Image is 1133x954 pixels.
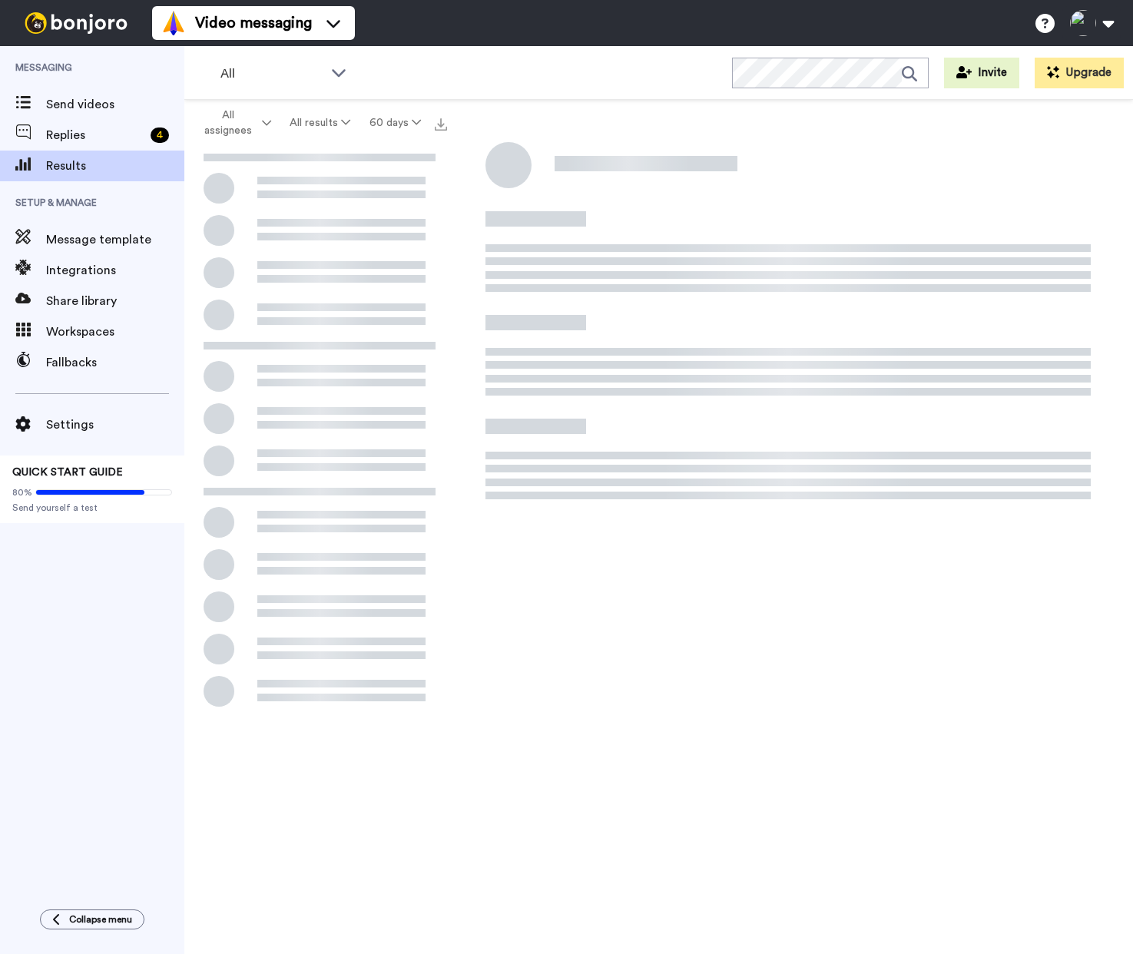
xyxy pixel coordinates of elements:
[360,109,430,137] button: 60 days
[46,95,184,114] span: Send videos
[46,126,144,144] span: Replies
[12,467,123,478] span: QUICK START GUIDE
[435,118,447,131] img: export.svg
[430,111,452,134] button: Export all results that match these filters now.
[12,502,172,514] span: Send yourself a test
[46,157,184,175] span: Results
[1035,58,1124,88] button: Upgrade
[46,292,184,310] span: Share library
[151,128,169,143] div: 4
[18,12,134,34] img: bj-logo-header-white.svg
[46,353,184,372] span: Fallbacks
[12,486,32,499] span: 80%
[46,230,184,249] span: Message template
[944,58,1019,88] button: Invite
[69,913,132,926] span: Collapse menu
[46,261,184,280] span: Integrations
[40,909,144,929] button: Collapse menu
[220,65,323,83] span: All
[46,323,184,341] span: Workspaces
[187,101,280,144] button: All assignees
[195,12,312,34] span: Video messaging
[280,109,359,137] button: All results
[161,11,186,35] img: vm-color.svg
[46,416,184,434] span: Settings
[197,108,259,138] span: All assignees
